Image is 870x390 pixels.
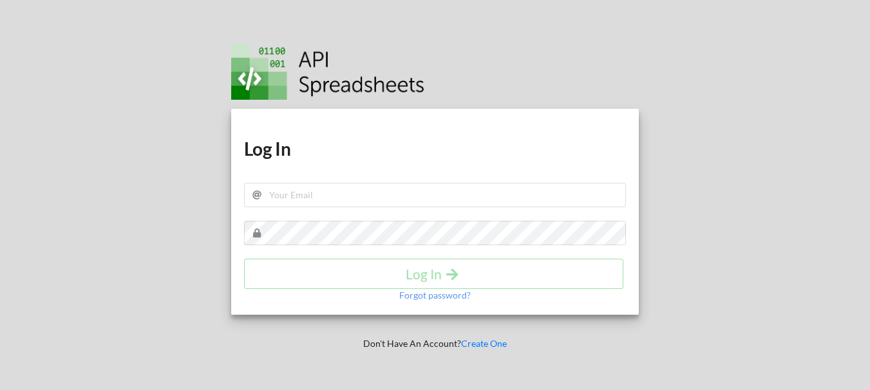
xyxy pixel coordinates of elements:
[231,44,424,100] img: Logo.png
[244,183,626,207] input: Your Email
[244,137,626,160] h1: Log In
[399,289,471,302] p: Forgot password?
[222,337,648,350] p: Don't Have An Account?
[461,338,507,349] a: Create One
